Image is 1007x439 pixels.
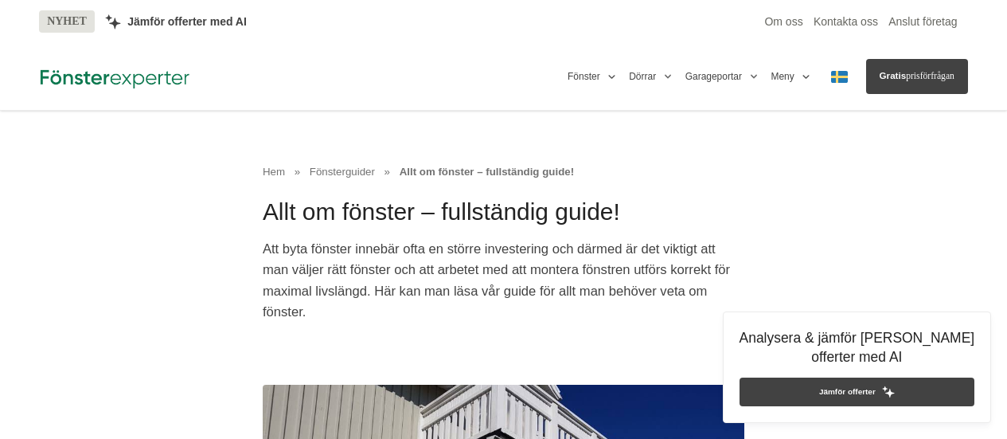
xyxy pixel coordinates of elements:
nav: Breadcrumb [263,163,744,180]
span: Jämför offerter [819,386,876,398]
a: Gratisprisförfrågan [866,59,968,93]
span: » [295,163,300,180]
button: Garageportar [685,60,760,94]
a: Fönsterguider [310,166,378,178]
button: Meny [771,60,813,94]
span: » [384,163,390,180]
a: Om oss [764,15,802,29]
h1: Allt om fönster – fullständig guide! [263,196,744,239]
a: Hem [263,166,285,178]
button: Dörrar [629,60,674,94]
span: NYHET [39,10,95,33]
a: Jämför offerter [740,378,975,406]
a: Allt om fönster – fullständig guide! [400,166,574,178]
p: Att byta fönster innebär ofta en större investering och därmed är det viktigt att man väljer rätt... [263,239,744,329]
h4: Analysera & jämför [PERSON_NAME] offerter med AI [740,328,975,378]
a: Kontakta oss [814,15,878,29]
a: Anslut företag [888,15,957,29]
a: Jämför offerter med AI [105,14,247,29]
img: Fönsterexperter Logotyp [39,65,190,89]
span: Fönsterguider [310,166,375,178]
button: Fönster [568,60,619,94]
span: Jämför offerter med AI [127,15,247,29]
span: Gratis [880,70,907,80]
